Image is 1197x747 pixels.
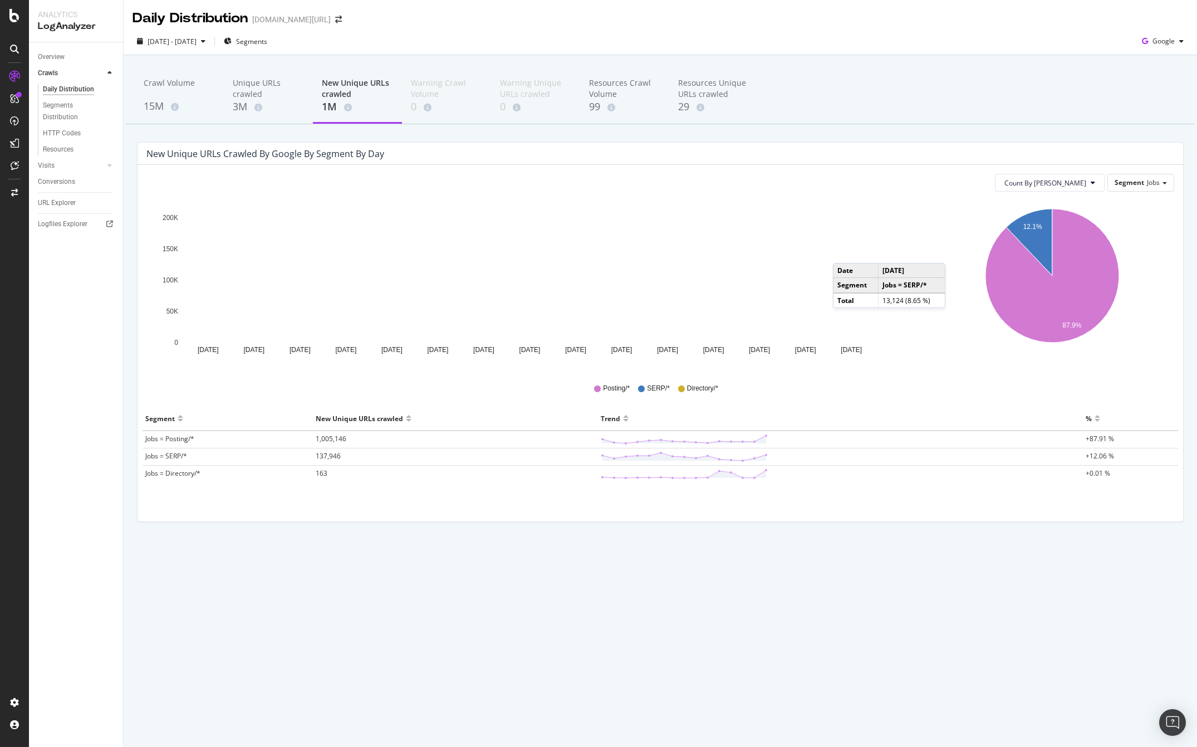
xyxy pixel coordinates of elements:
div: Resources Crawl Volume [589,77,660,100]
text: [DATE] [473,346,494,354]
span: Google [1152,36,1175,46]
span: 1,005,146 [316,434,346,443]
text: [DATE] [335,346,356,354]
td: [DATE] [878,263,945,278]
td: Jobs = SERP/* [878,278,945,293]
text: 150K [163,245,178,253]
text: [DATE] [611,346,632,354]
td: Date [833,263,878,278]
a: Resources [43,144,115,155]
div: Unique URLs crawled [233,77,304,100]
div: Logfiles Explorer [38,218,87,230]
div: Resources Unique URLs crawled [678,77,749,100]
div: Analytics [38,9,114,20]
td: Segment [833,278,878,293]
text: [DATE] [703,346,724,354]
div: Warning Unique URLs crawled [500,77,571,100]
a: Overview [38,51,115,63]
div: Daily Distribution [43,84,94,95]
div: Segments Distribution [43,100,105,123]
text: [DATE] [749,346,770,354]
svg: A chart. [146,201,913,368]
div: LogAnalyzer [38,20,114,33]
div: 99 [589,100,660,114]
span: +0.01 % [1086,468,1110,478]
div: arrow-right-arrow-left [335,16,342,23]
div: 15M [144,99,215,114]
text: [DATE] [519,346,541,354]
text: [DATE] [657,346,678,354]
div: Overview [38,51,65,63]
div: Conversions [38,176,75,188]
div: Trend [601,409,620,427]
text: [DATE] [841,346,862,354]
span: SERP/* [647,384,670,393]
text: 87.9% [1062,321,1081,329]
div: 0 [500,100,571,114]
div: 1M [322,100,393,114]
button: Count By [PERSON_NAME] [995,174,1105,192]
span: [DATE] - [DATE] [148,37,197,46]
span: Posting/* [603,384,630,393]
text: [DATE] [428,346,449,354]
a: Crawls [38,67,104,79]
div: % [1086,409,1092,427]
div: Resources [43,144,73,155]
div: Crawl Volume [144,77,215,99]
div: [DOMAIN_NAME][URL] [252,14,331,25]
div: New Unique URLs crawled [316,409,403,427]
text: [DATE] [381,346,403,354]
span: 137,946 [316,451,341,461]
div: HTTP Codes [43,128,81,139]
a: URL Explorer [38,197,115,209]
button: [DATE] - [DATE] [133,32,210,50]
text: [DATE] [243,346,264,354]
span: Jobs = Posting/* [145,434,194,443]
div: 29 [678,100,749,114]
text: [DATE] [795,346,816,354]
text: [DATE] [565,346,586,354]
a: Daily Distribution [43,84,115,95]
div: URL Explorer [38,197,76,209]
td: Total [833,293,878,307]
text: 100K [163,276,178,284]
a: Visits [38,160,104,172]
a: Conversions [38,176,115,188]
span: +12.06 % [1086,451,1114,461]
div: Visits [38,160,55,172]
div: Open Intercom Messenger [1159,709,1186,736]
text: [DATE] [290,346,311,354]
div: Crawls [38,67,58,79]
span: Segment [1115,178,1144,187]
div: New Unique URLs crawled [322,77,393,100]
a: Logfiles Explorer [38,218,115,230]
button: Segments [219,32,272,50]
span: Segments [236,37,267,46]
text: [DATE] [198,346,219,354]
text: 0 [174,339,178,346]
span: +87.91 % [1086,434,1114,443]
span: Directory/* [687,384,718,393]
span: Jobs = Directory/* [145,468,200,478]
div: 0 [411,100,482,114]
text: 12.1% [1023,223,1042,231]
div: 3M [233,100,304,114]
div: Daily Distribution [133,9,248,28]
div: New Unique URLs crawled by google by Segment by Day [146,148,384,159]
td: 13,124 (8.65 %) [878,293,945,307]
button: Google [1137,32,1188,50]
span: Count By Day [1004,178,1086,188]
span: 163 [316,468,327,478]
span: Jobs = SERP/* [145,451,187,461]
text: 200K [163,214,178,222]
a: Segments Distribution [43,100,115,123]
a: HTTP Codes [43,128,115,139]
div: Warning Crawl Volume [411,77,482,100]
div: Segment [145,409,175,427]
svg: A chart. [930,201,1174,368]
span: Jobs [1147,178,1160,187]
text: 50K [166,307,178,315]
